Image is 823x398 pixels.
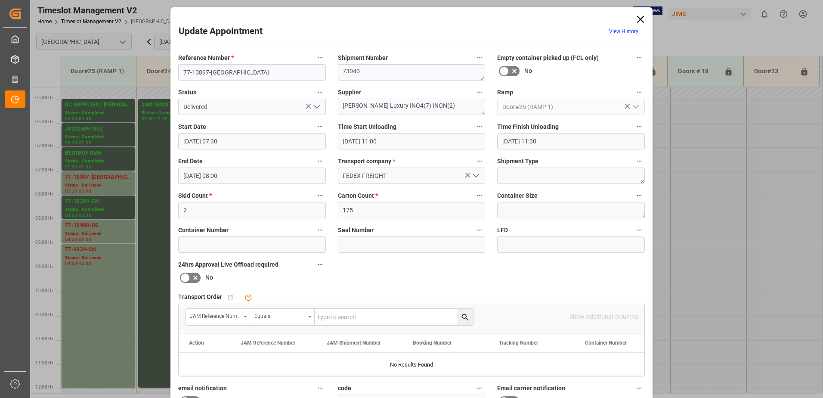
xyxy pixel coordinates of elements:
input: DD.MM.YYYY HH:MM [178,133,326,149]
span: Email carrier notification [497,384,565,393]
textarea: [PERSON_NAME] Luxury INO4(7) INON(2) [338,99,486,115]
span: Ramp [497,88,513,97]
button: search button [457,309,473,325]
span: Status [178,88,196,97]
span: Tracking Number [499,340,538,346]
button: Carton Count * [474,190,485,201]
button: Shipment Number [474,52,485,63]
button: Ramp [634,87,645,98]
span: Empty container picked up (FCL only) [497,53,599,62]
span: Reference Number [178,53,234,62]
input: DD.MM.YYYY HH:MM [178,168,326,184]
button: Supplier [474,87,485,98]
span: email notification [178,384,227,393]
div: JAM Reference Number [190,310,241,320]
span: No [524,66,532,75]
button: Seal Number [474,224,485,236]
span: JAM Shipment Number [327,340,381,346]
span: Container Number [178,226,229,235]
button: open menu [186,309,250,325]
button: 24hrs Approval Live Offload required [315,259,326,270]
input: Type to search/select [497,99,645,115]
span: Skid Count [178,191,212,200]
input: Type to search [315,309,473,325]
span: Start Date [178,122,206,131]
button: Time Start Unloading [474,121,485,132]
button: Start Date [315,121,326,132]
button: Skid Count * [315,190,326,201]
textarea: 73040 [338,64,486,81]
span: Shipment Number [338,53,388,62]
span: Seal Number [338,226,374,235]
button: Time Finish Unloading [634,121,645,132]
span: 24hrs Approval Live Offload required [178,260,278,269]
button: End Date [315,155,326,167]
button: Container Size [634,190,645,201]
button: Transport company * [474,155,485,167]
div: Equals [254,310,305,320]
a: View History [609,28,638,34]
h2: Update Appointment [179,25,263,38]
button: open menu [469,169,482,183]
span: LFD [497,226,508,235]
input: Type to search/select [178,99,326,115]
span: Carton Count [338,191,378,200]
span: Supplier [338,88,361,97]
button: open menu [250,309,315,325]
button: open menu [628,100,641,114]
span: Booking Number [413,340,452,346]
span: Time Finish Unloading [497,122,559,131]
span: Transport company [338,157,395,166]
button: Container Number [315,224,326,236]
button: Email carrier notification [634,382,645,394]
button: LFD [634,224,645,236]
button: code [474,382,485,394]
input: DD.MM.YYYY HH:MM [338,133,486,149]
button: open menu [309,100,322,114]
span: Container Size [497,191,538,200]
span: End Date [178,157,203,166]
span: Transport Order [178,292,222,302]
button: Empty container picked up (FCL only) [634,52,645,63]
input: DD.MM.YYYY HH:MM [497,133,645,149]
span: Time Start Unloading [338,122,396,131]
button: Status [315,87,326,98]
div: Action [189,340,204,346]
span: JAM Reference Number [241,340,295,346]
span: Container Number [585,340,627,346]
span: No [205,273,213,282]
button: email notification [315,382,326,394]
span: code [338,384,351,393]
button: Reference Number * [315,52,326,63]
span: Shipment Type [497,157,538,166]
button: Shipment Type [634,155,645,167]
